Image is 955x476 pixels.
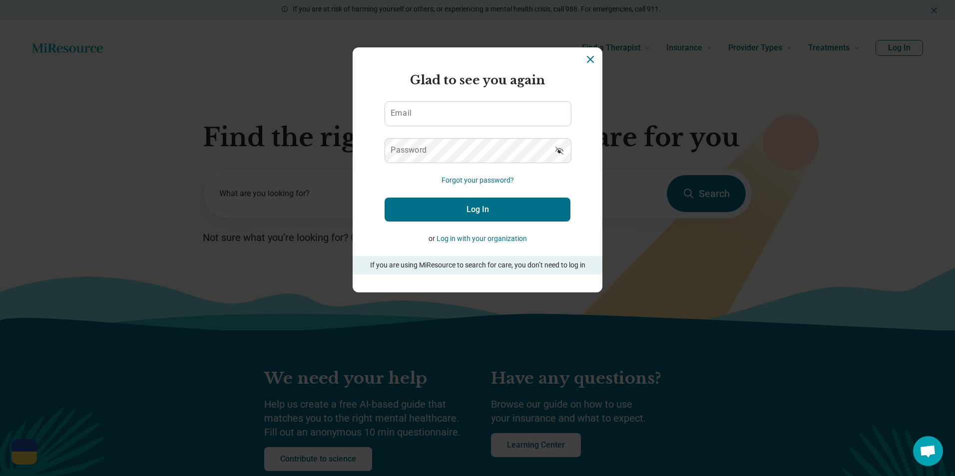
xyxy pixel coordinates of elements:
[548,138,570,162] button: Show password
[584,53,596,65] button: Dismiss
[353,47,602,292] section: Login Dialog
[385,198,570,222] button: Log In
[391,146,427,154] label: Password
[437,234,527,244] button: Log in with your organization
[385,71,570,89] h2: Glad to see you again
[442,175,514,186] button: Forgot your password?
[367,260,588,270] p: If you are using MiResource to search for care, you don’t need to log in
[391,109,412,117] label: Email
[385,234,570,244] p: or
